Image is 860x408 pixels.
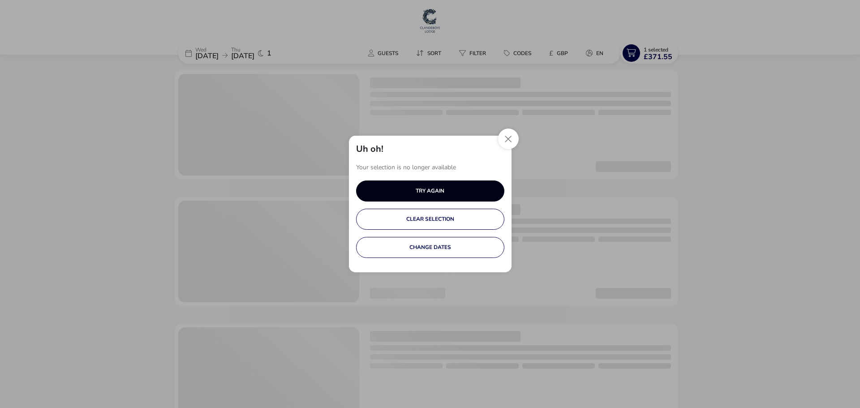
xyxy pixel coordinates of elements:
p: Your selection is no longer available [356,161,504,174]
h2: Uh oh! [356,143,383,155]
button: TRY AGAIN [356,180,504,202]
div: TRY AGAIN [416,188,444,194]
button: CLEAR SELECTION [356,209,504,230]
div: uhoh [349,136,512,272]
button: CHANGE DATES [356,237,504,258]
button: Close [498,129,519,149]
